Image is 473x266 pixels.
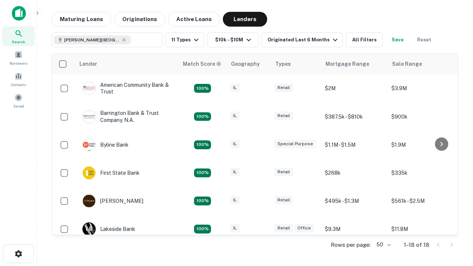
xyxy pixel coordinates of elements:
th: Geography [227,54,271,74]
td: $1.1M - $1.5M [321,131,388,159]
td: $9.3M [321,215,388,243]
span: Contacts [11,82,26,88]
a: Saved [2,91,35,110]
button: 11 Types [166,33,204,47]
span: Borrowers [10,60,27,66]
div: American Community Bank & Trust [82,82,171,95]
div: IL [230,168,240,176]
h6: Match Score [183,60,220,68]
div: IL [230,224,240,232]
th: Sale Range [388,54,454,74]
img: capitalize-icon.png [12,6,26,21]
th: Mortgage Range [321,54,388,74]
button: Originated Last 6 Months [262,33,343,47]
div: Special Purpose [275,140,316,148]
div: Lakeside Bank [82,222,135,236]
td: $1.9M [388,131,454,159]
img: picture [83,167,95,179]
button: Save your search to get updates of matches that match your search criteria. [386,33,409,47]
button: Active Loans [168,12,220,27]
a: Contacts [2,69,35,89]
button: All Filters [346,33,383,47]
div: IL [230,112,240,120]
div: Retail [275,224,293,232]
div: IL [230,83,240,92]
div: Office [295,224,314,232]
div: Byline Bank [82,138,129,151]
div: Matching Properties: 3, hasApolloMatch: undefined [194,197,211,205]
td: $268k [321,159,388,187]
td: $11.8M [388,215,454,243]
td: $3.9M [388,74,454,102]
div: Retail [275,196,293,204]
span: [PERSON_NAME][GEOGRAPHIC_DATA], [GEOGRAPHIC_DATA] [64,37,120,43]
button: $10k - $10M [207,33,259,47]
span: Saved [13,103,24,109]
div: First State Bank [82,166,140,180]
img: picture [83,195,95,207]
img: picture [83,110,95,123]
div: Matching Properties: 3, hasApolloMatch: undefined [194,140,211,149]
div: [PERSON_NAME] [82,194,143,208]
button: Lenders [223,12,267,27]
div: Retail [275,168,293,176]
th: Capitalize uses an advanced AI algorithm to match your search with the best lender. The match sco... [178,54,227,74]
button: Maturing Loans [52,12,111,27]
div: Originated Last 6 Months [268,35,340,44]
div: Matching Properties: 3, hasApolloMatch: undefined [194,225,211,233]
td: $495k - $1.3M [321,187,388,215]
p: L B [86,225,92,233]
td: $900k [388,102,454,130]
div: Capitalize uses an advanced AI algorithm to match your search with the best lender. The match sco... [183,60,221,68]
div: IL [230,196,240,204]
div: Matching Properties: 2, hasApolloMatch: undefined [194,84,211,93]
div: Sale Range [392,59,422,68]
a: Search [2,26,35,46]
span: Search [12,39,25,45]
td: $561k - $2.5M [388,187,454,215]
a: Borrowers [2,48,35,68]
div: Matching Properties: 2, hasApolloMatch: undefined [194,168,211,177]
th: Lender [75,54,178,74]
td: $387.5k - $810k [321,102,388,130]
div: Retail [275,83,293,92]
img: picture [83,82,95,95]
td: $2M [321,74,388,102]
button: Originations [114,12,165,27]
div: Geography [231,59,260,68]
div: Barrington Bank & Trust Company, N.a. [82,110,171,123]
div: IL [230,140,240,148]
div: Types [275,59,291,68]
p: 1–18 of 18 [404,241,429,249]
td: $335k [388,159,454,187]
th: Types [271,54,321,74]
div: Lender [79,59,97,68]
div: Mortgage Range [326,59,369,68]
button: Reset [412,33,436,47]
div: 50 [374,239,392,250]
img: picture [83,139,95,151]
p: Rows per page: [331,241,371,249]
div: Retail [275,112,293,120]
div: Matching Properties: 3, hasApolloMatch: undefined [194,112,211,121]
iframe: Chat Widget [436,207,473,242]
